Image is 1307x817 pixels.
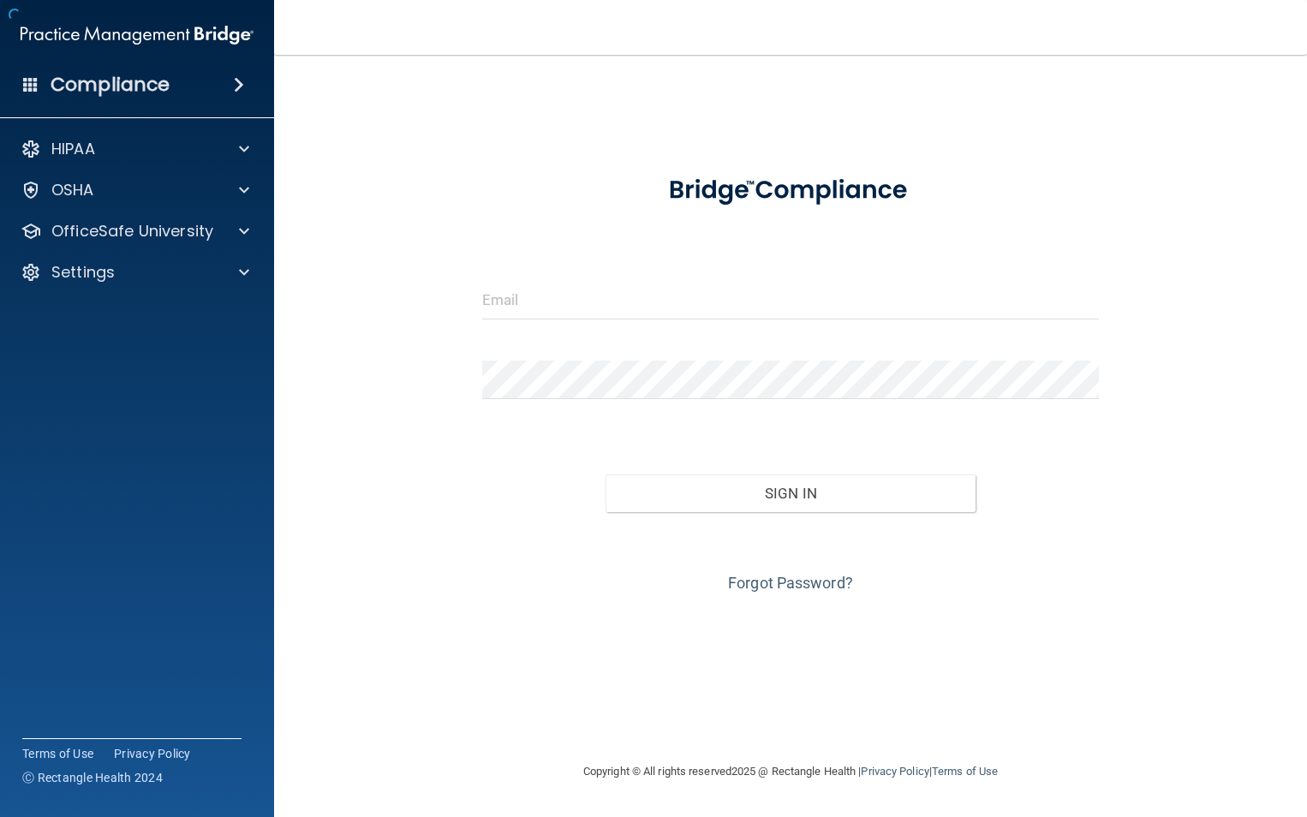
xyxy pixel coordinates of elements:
a: Terms of Use [22,745,93,762]
a: HIPAA [21,139,249,159]
input: Email [482,281,1100,319]
a: Forgot Password? [728,574,853,592]
a: OSHA [21,180,249,200]
p: OSHA [51,180,94,200]
h4: Compliance [51,73,170,97]
a: Terms of Use [932,765,998,778]
p: HIPAA [51,139,95,159]
p: OfficeSafe University [51,221,213,242]
a: Privacy Policy [861,765,928,778]
div: Copyright © All rights reserved 2025 @ Rectangle Health | | [478,744,1103,799]
img: bridge_compliance_login_screen.278c3ca4.svg [642,158,938,224]
button: Sign In [606,474,976,512]
img: PMB logo [21,18,254,52]
a: OfficeSafe University [21,221,249,242]
a: Privacy Policy [114,745,191,762]
span: Ⓒ Rectangle Health 2024 [22,769,163,786]
a: Settings [21,262,249,283]
p: Settings [51,262,115,283]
